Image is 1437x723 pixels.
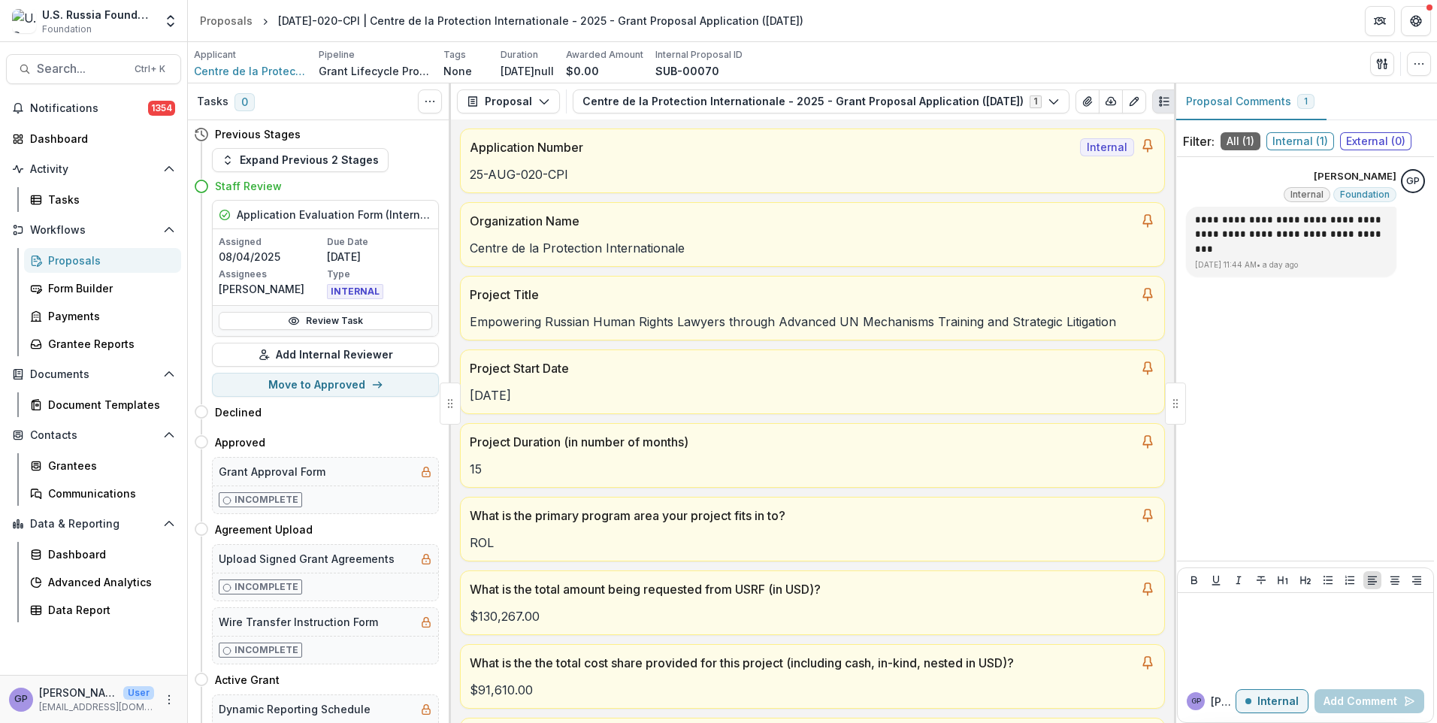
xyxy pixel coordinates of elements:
[1266,132,1334,150] span: Internal ( 1 )
[1406,177,1420,186] div: Gennady Podolny
[1221,132,1260,150] span: All ( 1 )
[6,423,181,447] button: Open Contacts
[48,192,169,207] div: Tasks
[160,691,178,709] button: More
[1314,169,1396,184] p: [PERSON_NAME]
[1314,689,1424,713] button: Add Comment
[234,643,298,657] p: Incomplete
[470,386,1155,404] p: [DATE]
[219,281,324,297] p: [PERSON_NAME]
[470,359,1134,377] p: Project Start Date
[1252,571,1270,589] button: Strike
[460,644,1165,709] a: What is the the total cost share provided for this project (including cash, in-kind, nested in US...
[39,700,154,714] p: [EMAIL_ADDRESS][DOMAIN_NAME]
[1122,89,1146,113] button: Edit as form
[573,89,1069,113] button: Centre de la Protection Internationale - 2025 - Grant Proposal Application ([DATE])1
[470,534,1155,552] p: ROL
[48,486,169,501] div: Communications
[24,542,181,567] a: Dashboard
[460,202,1165,267] a: Organization NameCentre de la Protection Internationale
[24,597,181,622] a: Data Report
[30,163,157,176] span: Activity
[470,580,1134,598] p: What is the total amount being requested from USRF (in USD)?
[30,224,157,237] span: Workflows
[1174,83,1327,120] button: Proposal Comments
[30,518,157,531] span: Data & Reporting
[1274,571,1292,589] button: Heading 1
[443,48,466,62] p: Tags
[219,268,324,281] p: Assignees
[194,63,307,79] a: Centre de la Protection Internationale
[42,23,92,36] span: Foundation
[460,497,1165,561] a: What is the primary program area your project fits in to?ROL
[123,686,154,700] p: User
[42,7,154,23] div: U.S. Russia Foundation
[14,694,28,704] div: Gennady Podolny
[219,701,371,717] h5: Dynamic Reporting Schedule
[237,207,432,222] h5: Application Evaluation Form (Internal)
[1211,694,1236,709] p: [PERSON_NAME] P
[319,63,431,79] p: Grant Lifecycle Process
[470,607,1155,625] p: $130,267.00
[219,249,324,265] p: 08/04/2025
[24,481,181,506] a: Communications
[1207,571,1225,589] button: Underline
[200,13,253,29] div: Proposals
[148,101,175,116] span: 1354
[655,48,743,62] p: Internal Proposal ID
[1183,132,1215,150] p: Filter:
[566,48,643,62] p: Awarded Amount
[24,570,181,594] a: Advanced Analytics
[460,276,1165,340] a: Project TitleEmpowering Russian Human Rights Lawyers through Advanced UN Mechanisms Training and ...
[215,434,265,450] h4: Approved
[1340,189,1390,200] span: Foundation
[24,331,181,356] a: Grantee Reports
[1401,6,1431,36] button: Get Help
[24,276,181,301] a: Form Builder
[24,392,181,417] a: Document Templates
[6,96,181,120] button: Notifications1354
[1075,89,1100,113] button: View Attached Files
[215,404,262,420] h4: Declined
[470,507,1134,525] p: What is the primary program area your project fits in to?
[319,48,355,62] p: Pipeline
[460,349,1165,414] a: Project Start Date[DATE]
[1341,571,1359,589] button: Ordered List
[219,235,324,249] p: Assigned
[1340,132,1411,150] span: External ( 0 )
[1304,96,1308,107] span: 1
[234,493,298,507] p: Incomplete
[470,138,1074,156] p: Application Number
[197,95,228,108] h3: Tasks
[215,178,282,194] h4: Staff Review
[212,148,389,172] button: Expand Previous 2 Stages
[1296,571,1314,589] button: Heading 2
[501,48,538,62] p: Duration
[234,93,255,111] span: 0
[501,63,554,79] p: [DATE]null
[24,187,181,212] a: Tasks
[327,249,432,265] p: [DATE]
[48,397,169,413] div: Document Templates
[470,313,1155,331] p: Empowering Russian Human Rights Lawyers through Advanced UN Mechanisms Training and Strategic Lit...
[219,614,378,630] h5: Wire Transfer Instruction Form
[24,248,181,273] a: Proposals
[1319,571,1337,589] button: Bullet List
[470,460,1155,478] p: 15
[460,129,1165,193] a: Application NumberInternal25-AUG-020-CPI
[30,368,157,381] span: Documents
[234,580,298,594] p: Incomplete
[470,165,1155,183] p: 25-AUG-020-CPI
[1230,571,1248,589] button: Italicize
[6,157,181,181] button: Open Activity
[194,10,809,32] nav: breadcrumb
[6,512,181,536] button: Open Data & Reporting
[278,13,803,29] div: [DATE]-020-CPI | Centre de la Protection Internationale - 2025 - Grant Proposal Application ([DATE])
[48,308,169,324] div: Payments
[1363,571,1381,589] button: Align Left
[470,433,1134,451] p: Project Duration (in number of months)
[1152,89,1176,113] button: Plaintext view
[443,63,472,79] p: None
[30,429,157,442] span: Contacts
